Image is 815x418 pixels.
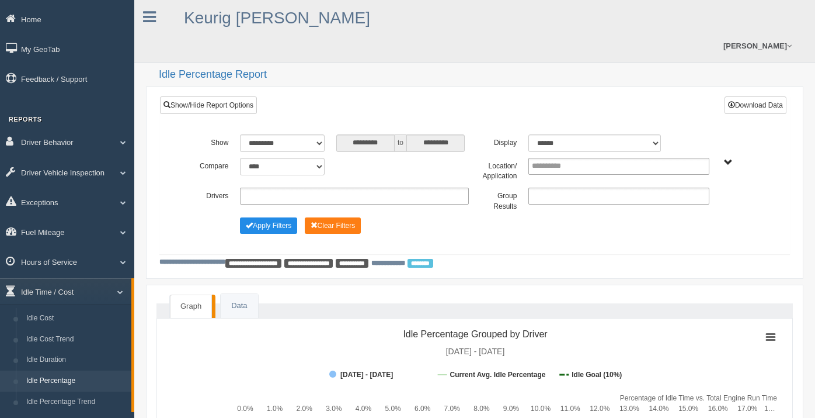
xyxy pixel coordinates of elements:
[718,29,797,63] a: [PERSON_NAME]
[473,405,490,413] text: 8.0%
[450,371,546,379] tspan: Current Avg. Idle Percentage
[326,405,342,413] text: 3.0%
[160,96,257,114] a: Show/Hide Report Options
[678,405,698,413] text: 15.0%
[403,329,548,339] tspan: Idle Percentage Grouped by Driver
[21,329,131,350] a: Idle Cost Trend
[186,158,234,172] label: Compare
[737,405,757,413] text: 17.0%
[446,347,505,356] tspan: [DATE] - [DATE]
[572,371,622,379] tspan: Idle Goal (10%)
[475,134,523,148] label: Display
[415,405,431,413] text: 6.0%
[503,405,520,413] text: 9.0%
[186,134,234,148] label: Show
[764,405,775,413] tspan: 1…
[531,405,551,413] text: 10.0%
[708,405,728,413] text: 16.0%
[186,188,234,202] label: Drivers
[619,405,639,413] text: 13.0%
[184,9,370,27] a: Keurig [PERSON_NAME]
[444,405,461,413] text: 7.0%
[649,405,669,413] text: 14.0%
[725,96,786,114] button: Download Data
[560,405,580,413] text: 11.0%
[240,217,297,234] button: Change Filter Options
[21,308,131,329] a: Idle Cost
[385,405,401,413] text: 5.0%
[590,405,609,413] text: 12.0%
[356,405,372,413] text: 4.0%
[21,392,131,413] a: Idle Percentage Trend
[305,217,361,234] button: Change Filter Options
[620,394,778,402] tspan: Percentage of Idle Time vs. Total Engine Run Time
[21,371,131,392] a: Idle Percentage
[475,158,523,182] label: Location/ Application
[21,350,131,371] a: Idle Duration
[340,371,393,379] tspan: [DATE] - [DATE]
[475,188,523,212] label: Group Results
[170,295,212,318] a: Graph
[237,405,253,413] text: 0.0%
[395,134,406,152] span: to
[267,405,283,413] text: 1.0%
[221,294,257,318] a: Data
[297,405,313,413] text: 2.0%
